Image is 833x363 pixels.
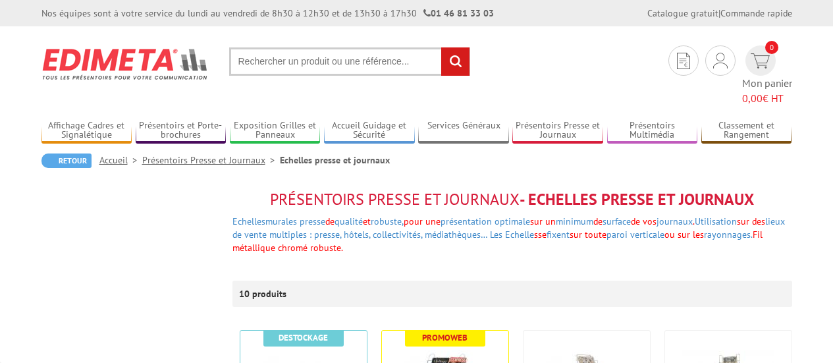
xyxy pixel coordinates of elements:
[265,215,297,227] a: murales
[720,7,792,19] a: Commande rapide
[657,215,693,227] a: journaux
[441,215,492,227] a: présentation
[556,215,593,227] a: minimum
[41,120,132,142] a: Affichage Cadres et Signalétique
[512,120,603,142] a: Présentoirs Presse et Journaux
[603,215,631,227] a: surface
[441,47,470,76] input: rechercher
[422,332,468,343] b: Promoweb
[41,154,92,168] a: Retour
[423,7,494,19] strong: 01 46 81 33 03
[534,229,538,240] span: s
[232,229,763,254] span: se sur toute ou sur les Fil métallique chromé robuste.
[742,92,763,105] span: 0,00
[547,229,570,240] a: fixent
[704,229,753,240] a: rayonnages.
[344,229,370,240] a: hôtels,
[490,229,534,240] a: Les Echelle
[232,215,785,240] span: de et pour une sur un de de vos . sur des
[300,215,325,227] a: presse
[751,53,770,69] img: devis rapide
[232,191,792,208] h1: - Echelles presse et journaux
[230,120,321,142] a: Exposition Grilles et Panneaux
[239,281,288,307] p: 10 produits
[765,41,778,54] span: 0
[99,154,142,166] a: Accueil
[229,47,470,76] input: Rechercher un produit ou une référence...
[418,120,509,142] a: Services Généraux
[371,215,404,227] a: robuste,
[701,120,792,142] a: Classement et Rangement
[713,53,728,69] img: devis rapide
[232,215,265,227] a: Echelles
[373,229,422,240] a: collectivités,
[647,7,718,19] a: Catalogue gratuit
[606,229,664,240] a: paroi verticale
[742,45,792,106] a: devis rapide 0 Mon panier 0,00€ HT
[41,40,209,88] img: Edimeta
[677,53,690,69] img: devis rapide
[607,120,698,142] a: Présentoirs Multimédia
[695,215,737,227] a: Utilisation
[232,215,785,240] a: lieux de vente multiples :
[280,154,390,167] li: Echelles presse et journaux
[425,229,487,240] a: médiathèques…
[647,7,792,20] div: |
[136,120,227,142] a: Présentoirs et Porte-brochures
[279,332,328,343] b: Destockage
[742,91,792,106] span: € HT
[270,189,520,209] span: Présentoirs Presse et Journaux
[335,215,363,227] a: qualité
[41,7,494,20] div: Nos équipes sont à votre service du lundi au vendredi de 8h30 à 12h30 et de 13h30 à 17h30
[324,120,415,142] a: Accueil Guidage et Sécurité
[495,215,530,227] a: optimale
[742,76,792,106] span: Mon panier
[142,154,280,166] a: Présentoirs Presse et Journaux
[314,229,341,240] a: presse,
